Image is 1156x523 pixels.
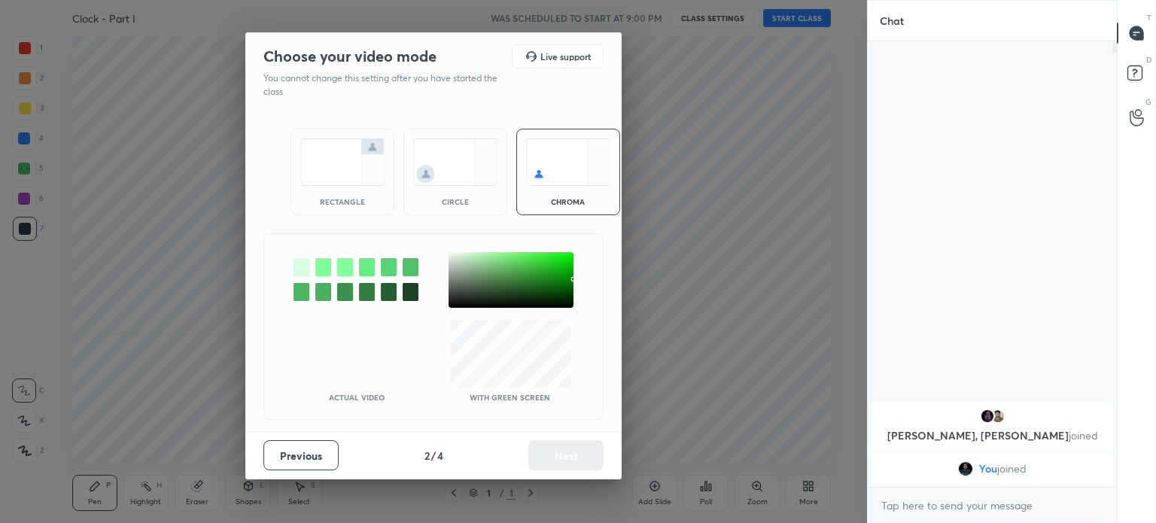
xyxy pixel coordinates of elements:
[263,440,339,470] button: Previous
[1145,96,1151,108] p: G
[538,198,598,205] div: chroma
[868,1,916,41] p: Chat
[881,430,1104,442] p: [PERSON_NAME], [PERSON_NAME]
[958,461,973,476] img: a66458c536b8458bbb59fb65c32c454b.jpg
[526,138,610,186] img: chromaScreenIcon.c19ab0a0.svg
[470,394,550,401] p: With green screen
[979,463,997,475] span: You
[431,448,436,464] h4: /
[437,448,443,464] h4: 4
[413,138,497,186] img: circleScreenIcon.acc0effb.svg
[263,71,507,99] p: You cannot change this setting after you have started the class
[868,400,1117,487] div: grid
[540,52,591,61] h5: Live support
[1146,54,1151,65] p: D
[300,138,385,186] img: normalScreenIcon.ae25ed63.svg
[980,409,995,424] img: fc9e10489bff4e058060440591ca0fbc.jpg
[424,448,430,464] h4: 2
[1069,428,1098,442] span: joined
[990,409,1005,424] img: bded3ebcd3934d948df0a6659ef53760.jpg
[1147,12,1151,23] p: T
[263,47,437,66] h2: Choose your video mode
[997,463,1027,475] span: joined
[312,198,373,205] div: rectangle
[425,198,485,205] div: circle
[329,394,385,401] p: Actual Video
